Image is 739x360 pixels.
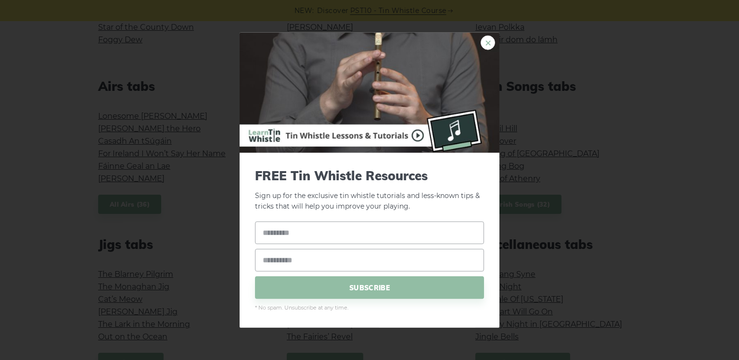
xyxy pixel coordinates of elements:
span: SUBSCRIBE [255,276,484,299]
span: FREE Tin Whistle Resources [255,168,484,183]
a: × [481,35,495,50]
p: Sign up for the exclusive tin whistle tutorials and less-known tips & tricks that will help you i... [255,168,484,212]
span: * No spam. Unsubscribe at any time. [255,304,484,312]
img: Tin Whistle Buying Guide Preview [240,32,499,152]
